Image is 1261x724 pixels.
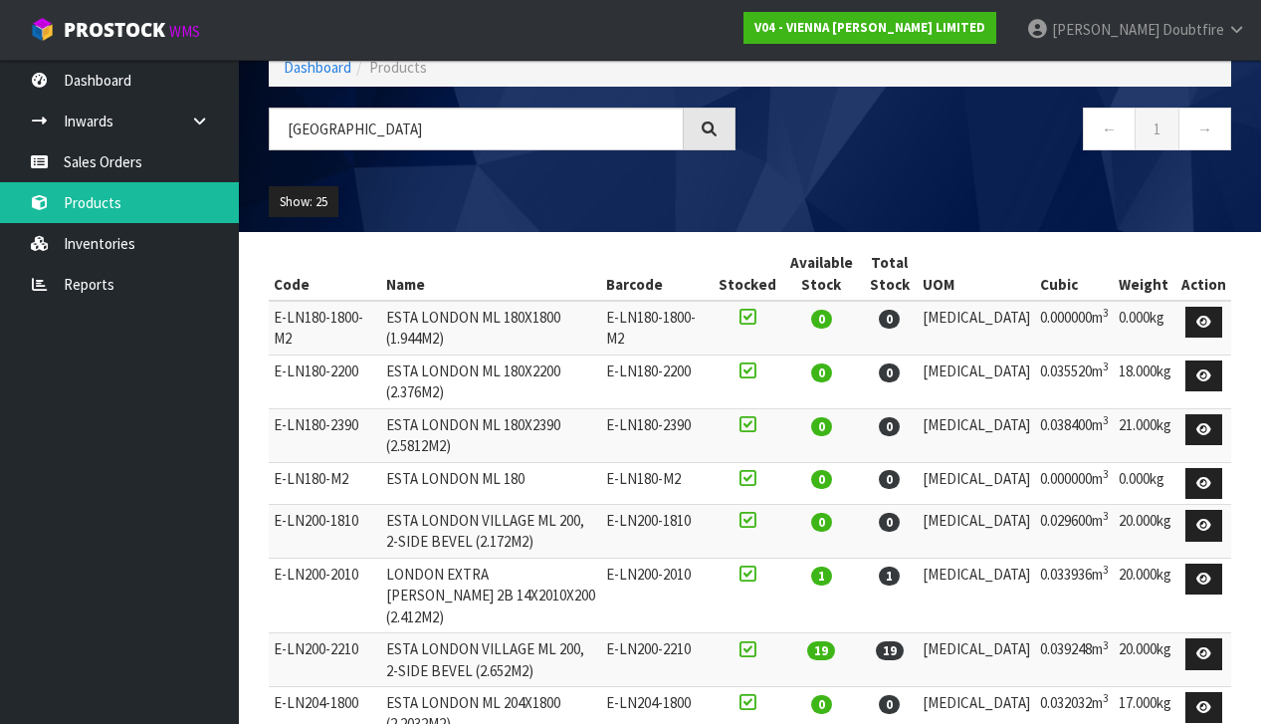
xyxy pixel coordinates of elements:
td: 0.029600m [1035,505,1114,559]
img: cube-alt.png [30,17,55,42]
td: E-LN200-2010 [269,558,381,632]
span: 1 [811,567,832,586]
span: Doubtfire [1162,20,1224,39]
sup: 3 [1103,306,1109,320]
span: 0 [879,470,900,489]
sup: 3 [1103,638,1109,652]
span: 0 [879,363,900,382]
td: 18.000kg [1114,355,1176,408]
td: 0.039248m [1035,633,1114,687]
td: E-LN180-2200 [601,355,714,408]
span: 0 [879,695,900,714]
small: WMS [169,22,200,41]
th: Available Stock [781,247,861,301]
td: 20.000kg [1114,558,1176,632]
td: LONDON EXTRA [PERSON_NAME] 2B 14X2010X200 (2.412M2) [381,558,601,632]
sup: 3 [1103,413,1109,427]
span: 0 [811,470,832,489]
td: [MEDICAL_DATA] [918,558,1035,632]
th: UOM [918,247,1035,301]
td: 0.035520m [1035,355,1114,408]
span: 19 [807,641,835,660]
td: E-LN180-M2 [269,462,381,505]
td: 0.033936m [1035,558,1114,632]
th: Barcode [601,247,714,301]
span: 0 [811,310,832,329]
a: → [1178,108,1231,150]
td: E-LN180-1800-M2 [269,301,381,355]
td: E-LN200-2210 [269,633,381,687]
a: Dashboard [284,58,351,77]
td: 20.000kg [1114,633,1176,687]
span: 0 [879,513,900,532]
th: Total Stock [861,247,918,301]
td: E-LN180-1800-M2 [601,301,714,355]
span: 0 [811,363,832,382]
td: 0.000000m [1035,301,1114,355]
span: Products [369,58,427,77]
th: Stocked [714,247,781,301]
td: 0.000kg [1114,301,1176,355]
td: [MEDICAL_DATA] [918,408,1035,462]
td: E-LN180-2200 [269,355,381,408]
td: [MEDICAL_DATA] [918,633,1035,687]
td: E-LN200-1810 [601,505,714,559]
sup: 3 [1103,563,1109,577]
td: E-LN200-1810 [269,505,381,559]
td: [MEDICAL_DATA] [918,505,1035,559]
th: Action [1176,247,1231,301]
span: 0 [811,417,832,436]
td: E-LN180-2390 [601,408,714,462]
td: ESTA LONDON ML 180X2390 (2.5812M2) [381,408,601,462]
td: 0.000kg [1114,462,1176,505]
td: E-LN180-M2 [601,462,714,505]
span: 0 [879,310,900,329]
span: 0 [811,695,832,714]
td: ESTA LONDON ML 180 [381,462,601,505]
td: ESTA LONDON ML 180X2200 (2.376M2) [381,355,601,408]
td: 21.000kg [1114,408,1176,462]
td: ESTA LONDON VILLAGE ML 200, 2-SIDE BEVEL (2.652M2) [381,633,601,687]
span: ProStock [64,17,165,43]
td: E-LN200-2210 [601,633,714,687]
sup: 3 [1103,691,1109,705]
input: Search products [269,108,684,150]
td: E-LN200-2010 [601,558,714,632]
a: 1 [1135,108,1179,150]
span: 0 [811,513,832,532]
td: [MEDICAL_DATA] [918,301,1035,355]
td: [MEDICAL_DATA] [918,462,1035,505]
span: 0 [879,417,900,436]
th: Cubic [1035,247,1114,301]
span: 1 [879,567,900,586]
strong: V04 - VIENNA [PERSON_NAME] LIMITED [754,19,985,36]
td: 20.000kg [1114,505,1176,559]
nav: Page navigation [765,108,1232,156]
sup: 3 [1103,360,1109,373]
th: Name [381,247,601,301]
th: Weight [1114,247,1176,301]
button: Show: 25 [269,186,338,218]
sup: 3 [1103,467,1109,481]
sup: 3 [1103,509,1109,523]
th: Code [269,247,381,301]
td: [MEDICAL_DATA] [918,355,1035,408]
td: 0.000000m [1035,462,1114,505]
td: 0.038400m [1035,408,1114,462]
td: E-LN180-2390 [269,408,381,462]
span: 19 [876,641,904,660]
td: ESTA LONDON ML 180X1800 (1.944M2) [381,301,601,355]
a: ← [1083,108,1136,150]
td: ESTA LONDON VILLAGE ML 200, 2-SIDE BEVEL (2.172M2) [381,505,601,559]
span: [PERSON_NAME] [1052,20,1159,39]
